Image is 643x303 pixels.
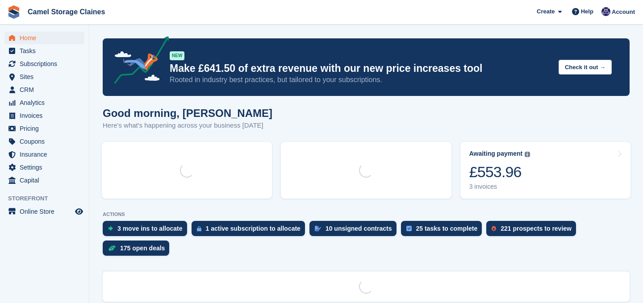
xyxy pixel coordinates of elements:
[492,226,496,231] img: prospect-51fa495bee0391a8d652442698ab0144808aea92771e9ea1ae160a38d050c398.svg
[601,7,610,16] img: Rod
[170,62,551,75] p: Make £641.50 of extra revenue with our new price increases tool
[197,226,201,232] img: active_subscription_to_allocate_icon-d502201f5373d7db506a760aba3b589e785aa758c864c3986d89f69b8ff3...
[406,226,412,231] img: task-75834270c22a3079a89374b754ae025e5fb1db73e45f91037f5363f120a921f8.svg
[20,58,73,70] span: Subscriptions
[24,4,109,19] a: Camel Storage Claines
[20,122,73,135] span: Pricing
[4,71,84,83] a: menu
[20,205,73,218] span: Online Store
[315,226,321,231] img: contract_signature_icon-13c848040528278c33f63329250d36e43548de30e8caae1d1a13099fd9432cc5.svg
[4,148,84,161] a: menu
[20,109,73,122] span: Invoices
[20,161,73,174] span: Settings
[4,109,84,122] a: menu
[103,120,272,131] p: Here's what's happening across your business [DATE]
[20,83,73,96] span: CRM
[4,32,84,44] a: menu
[206,225,301,232] div: 1 active subscription to allocate
[4,205,84,218] a: menu
[20,135,73,148] span: Coupons
[401,221,487,241] a: 25 tasks to complete
[192,221,309,241] a: 1 active subscription to allocate
[107,36,169,87] img: price-adjustments-announcement-icon-8257ccfd72463d97f412b2fc003d46551f7dbcb40ab6d574587a9cd5c0d94...
[20,45,73,57] span: Tasks
[103,212,630,217] p: ACTIONS
[20,174,73,187] span: Capital
[326,225,392,232] div: 10 unsigned contracts
[469,163,530,181] div: £553.96
[8,194,89,203] span: Storefront
[4,58,84,70] a: menu
[581,7,593,16] span: Help
[4,83,84,96] a: menu
[170,75,551,85] p: Rooted in industry best practices, but tailored to your subscriptions.
[108,245,116,251] img: deal-1b604bf984904fb50ccaf53a9ad4b4a5d6e5aea283cecdc64d6e3604feb123c2.svg
[20,148,73,161] span: Insurance
[469,150,523,158] div: Awaiting payment
[103,107,272,119] h1: Good morning, [PERSON_NAME]
[4,161,84,174] a: menu
[537,7,555,16] span: Create
[7,5,21,19] img: stora-icon-8386f47178a22dfd0bd8f6a31ec36ba5ce8667c1dd55bd0f319d3a0aa187defe.svg
[4,174,84,187] a: menu
[103,241,174,260] a: 175 open deals
[120,245,165,252] div: 175 open deals
[103,221,192,241] a: 3 move ins to allocate
[525,152,530,157] img: icon-info-grey-7440780725fd019a000dd9b08b2336e03edf1995a4989e88bcd33f0948082b44.svg
[170,51,184,60] div: NEW
[4,135,84,148] a: menu
[612,8,635,17] span: Account
[559,60,612,75] button: Check it out →
[4,96,84,109] a: menu
[20,32,73,44] span: Home
[4,122,84,135] a: menu
[4,45,84,57] a: menu
[20,71,73,83] span: Sites
[309,221,401,241] a: 10 unsigned contracts
[20,96,73,109] span: Analytics
[74,206,84,217] a: Preview store
[117,225,183,232] div: 3 move ins to allocate
[469,183,530,191] div: 3 invoices
[108,226,113,231] img: move_ins_to_allocate_icon-fdf77a2bb77ea45bf5b3d319d69a93e2d87916cf1d5bf7949dd705db3b84f3ca.svg
[416,225,478,232] div: 25 tasks to complete
[501,225,572,232] div: 221 prospects to review
[460,142,630,199] a: Awaiting payment £553.96 3 invoices
[486,221,580,241] a: 221 prospects to review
